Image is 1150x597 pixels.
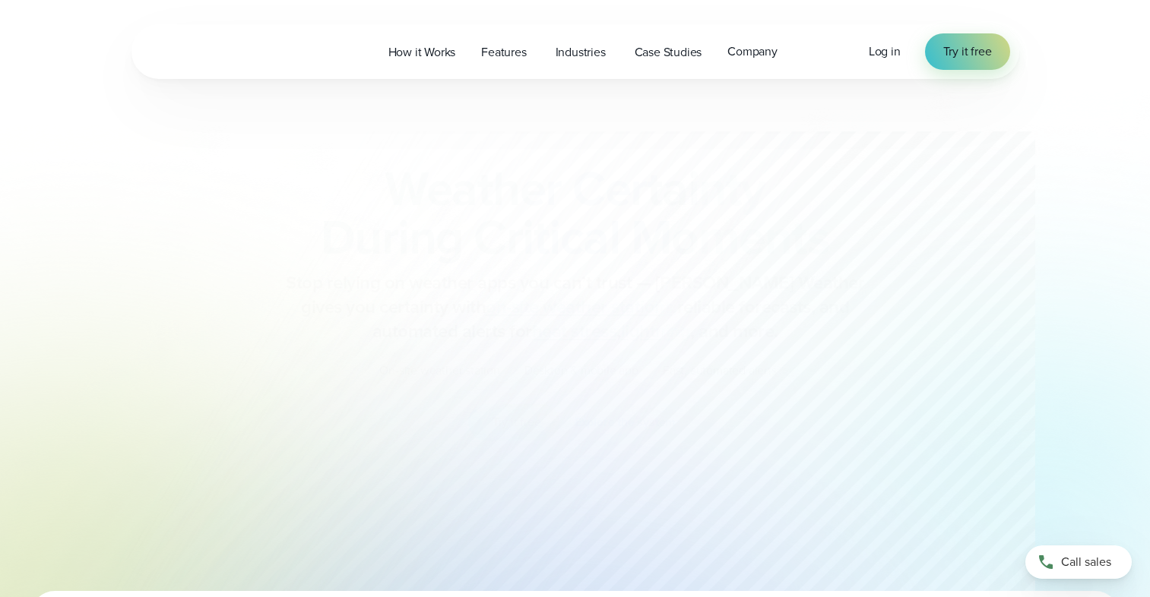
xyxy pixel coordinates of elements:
a: How it Works [375,36,469,68]
a: Call sales [1025,545,1132,579]
a: Try it free [925,33,1010,70]
span: Call sales [1061,553,1111,571]
a: Case Studies [622,36,715,68]
span: Log in [869,43,901,60]
a: Log in [869,43,901,61]
span: Case Studies [635,43,702,62]
span: How it Works [388,43,456,62]
span: Company [727,43,778,61]
span: Industries [556,43,606,62]
span: Features [481,43,526,62]
span: Try it free [943,43,992,61]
